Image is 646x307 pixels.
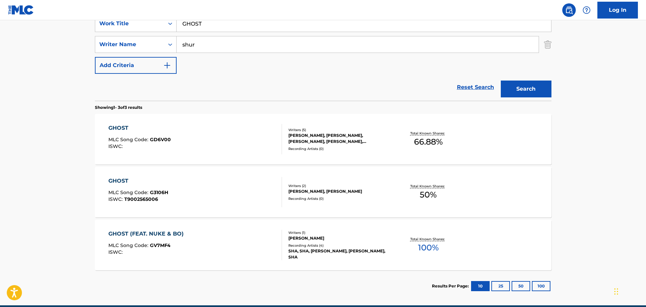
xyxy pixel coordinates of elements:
[288,183,390,188] div: Writers ( 2 )
[95,167,551,217] a: GHOSTMLC Song Code:G3106HISWC:T9002565006Writers (2)[PERSON_NAME], [PERSON_NAME]Recording Artists...
[580,3,593,17] div: Help
[583,6,591,14] img: help
[288,230,390,235] div: Writers ( 1 )
[410,237,446,242] p: Total Known Shares:
[597,2,638,19] a: Log In
[108,189,150,195] span: MLC Song Code :
[418,242,439,254] span: 100 %
[163,61,171,69] img: 9d2ae6d4665cec9f34b9.svg
[562,3,576,17] a: Public Search
[544,36,551,53] img: Delete Criterion
[150,136,171,143] span: GD6V00
[414,136,443,148] span: 66.88 %
[108,177,168,185] div: GHOST
[8,5,34,15] img: MLC Logo
[288,127,390,132] div: Writers ( 5 )
[614,281,618,302] div: Drag
[108,136,150,143] span: MLC Song Code :
[95,15,551,101] form: Search Form
[288,132,390,145] div: [PERSON_NAME], [PERSON_NAME], [PERSON_NAME], [PERSON_NAME], [PERSON_NAME]
[512,281,530,291] button: 50
[420,189,437,201] span: 50 %
[501,81,551,97] button: Search
[432,283,470,289] p: Results Per Page:
[288,188,390,194] div: [PERSON_NAME], [PERSON_NAME]
[565,6,573,14] img: search
[95,220,551,270] a: GHOST (FEAT. NUKE & BO)MLC Song Code:GV7MF4ISWC:Writers (1)[PERSON_NAME]Recording Artists (4)SHA,...
[454,80,497,95] a: Reset Search
[95,57,177,74] button: Add Criteria
[108,230,187,238] div: GHOST (FEAT. NUKE & BO)
[150,242,171,248] span: GV7MF4
[150,189,168,195] span: G3106H
[108,124,171,132] div: GHOST
[95,114,551,164] a: GHOSTMLC Song Code:GD6V00ISWC:Writers (5)[PERSON_NAME], [PERSON_NAME], [PERSON_NAME], [PERSON_NAM...
[108,143,124,149] span: ISWC :
[108,242,150,248] span: MLC Song Code :
[108,249,124,255] span: ISWC :
[288,235,390,241] div: [PERSON_NAME]
[491,281,510,291] button: 25
[99,40,160,49] div: Writer Name
[288,248,390,260] div: SHA, SHA, [PERSON_NAME], [PERSON_NAME], SHA
[95,104,142,111] p: Showing 1 - 3 of 3 results
[410,184,446,189] p: Total Known Shares:
[532,281,550,291] button: 100
[612,275,646,307] iframe: Chat Widget
[288,243,390,248] div: Recording Artists ( 4 )
[124,196,158,202] span: T9002565006
[288,196,390,201] div: Recording Artists ( 0 )
[288,146,390,151] div: Recording Artists ( 0 )
[471,281,490,291] button: 10
[99,20,160,28] div: Work Title
[410,131,446,136] p: Total Known Shares:
[108,196,124,202] span: ISWC :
